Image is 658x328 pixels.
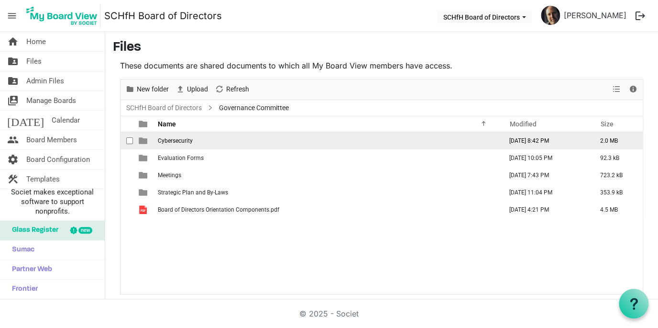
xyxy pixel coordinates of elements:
span: settings [7,150,19,169]
div: New folder [122,79,172,100]
td: checkbox [121,132,133,149]
td: Evaluation Forms is template cell column header Name [155,149,499,167]
button: New folder [124,83,171,95]
span: Templates [26,170,60,189]
div: new [78,227,92,234]
span: Societ makes exceptional software to support nonprofits. [4,187,100,216]
h3: Files [113,40,650,56]
span: Meetings [158,172,181,179]
button: Details [627,83,640,95]
a: My Board View Logo [23,4,104,28]
div: Details [625,79,641,100]
span: Governance Committee [217,102,291,114]
td: is template cell column header type [133,149,155,167]
span: construction [7,170,19,189]
span: Refresh [225,83,250,95]
td: is template cell column header type [133,167,155,184]
button: SCHfH Board of Directors dropdownbutton [437,10,532,23]
td: June 13, 2025 4:21 PM column header Modified [499,201,590,218]
span: Upload [186,83,209,95]
img: My Board View Logo [23,4,100,28]
td: 4.5 MB is template cell column header Size [590,201,643,218]
td: Strategic Plan and By-Laws is template cell column header Name [155,184,499,201]
td: 723.2 kB is template cell column header Size [590,167,643,184]
span: Board Configuration [26,150,90,169]
span: folder_shared [7,71,19,90]
span: Board Members [26,130,77,149]
span: home [7,32,19,51]
td: checkbox [121,201,133,218]
button: logout [630,6,650,26]
td: is template cell column header type [133,132,155,149]
td: Meetings is template cell column header Name [155,167,499,184]
span: Calendar [52,111,80,130]
span: switch_account [7,91,19,110]
td: 353.9 kB is template cell column header Size [590,184,643,201]
button: Upload [174,83,210,95]
td: Cybersecurity is template cell column header Name [155,132,499,149]
td: May 03, 2025 7:43 PM column header Modified [499,167,590,184]
td: checkbox [121,167,133,184]
span: [DATE] [7,111,44,130]
span: people [7,130,19,149]
a: [PERSON_NAME] [560,6,630,25]
td: is template cell column header type [133,184,155,201]
button: Refresh [213,83,251,95]
span: folder_shared [7,52,19,71]
span: Board of Directors Orientation Components.pdf [158,206,279,213]
a: © 2025 - Societ [299,309,359,318]
span: Glass Register [7,221,58,240]
p: These documents are shared documents to which all My Board View members have access. [120,60,643,71]
span: Partner Web [7,260,52,279]
td: 2.0 MB is template cell column header Size [590,132,643,149]
span: Cybersecurity [158,137,193,144]
td: October 07, 2024 11:04 PM column header Modified [499,184,590,201]
td: checkbox [121,184,133,201]
div: Upload [172,79,211,100]
a: SCHfH Board of Directors [124,102,204,114]
span: Size [600,120,613,128]
a: SCHfH Board of Directors [104,6,222,25]
img: yBGpWBoWnom3Zw7BMdEWlLVUZpYoI47Jpb9souhwf1jEgJUyyu107S__lmbQQ54c4KKuLw7hNP5JKuvjTEF3_w_thumb.png [541,6,560,25]
td: March 12, 2025 10:05 PM column header Modified [499,149,590,167]
button: View dropdownbutton [611,83,622,95]
span: Modified [509,120,536,128]
td: August 13, 2025 8:42 PM column header Modified [499,132,590,149]
span: Manage Boards [26,91,76,110]
span: menu [3,7,21,25]
span: Evaluation Forms [158,155,204,161]
div: View [609,79,625,100]
span: New folder [136,83,170,95]
td: 92.3 kB is template cell column header Size [590,149,643,167]
span: Admin Files [26,71,64,90]
span: Home [26,32,46,51]
span: Files [26,52,42,71]
span: Name [158,120,176,128]
td: checkbox [121,149,133,167]
div: Refresh [211,79,252,100]
td: is template cell column header type [133,201,155,218]
span: Strategic Plan and By-Laws [158,189,228,196]
span: Frontier [7,280,38,299]
td: Board of Directors Orientation Components.pdf is template cell column header Name [155,201,499,218]
span: Sumac [7,240,34,260]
